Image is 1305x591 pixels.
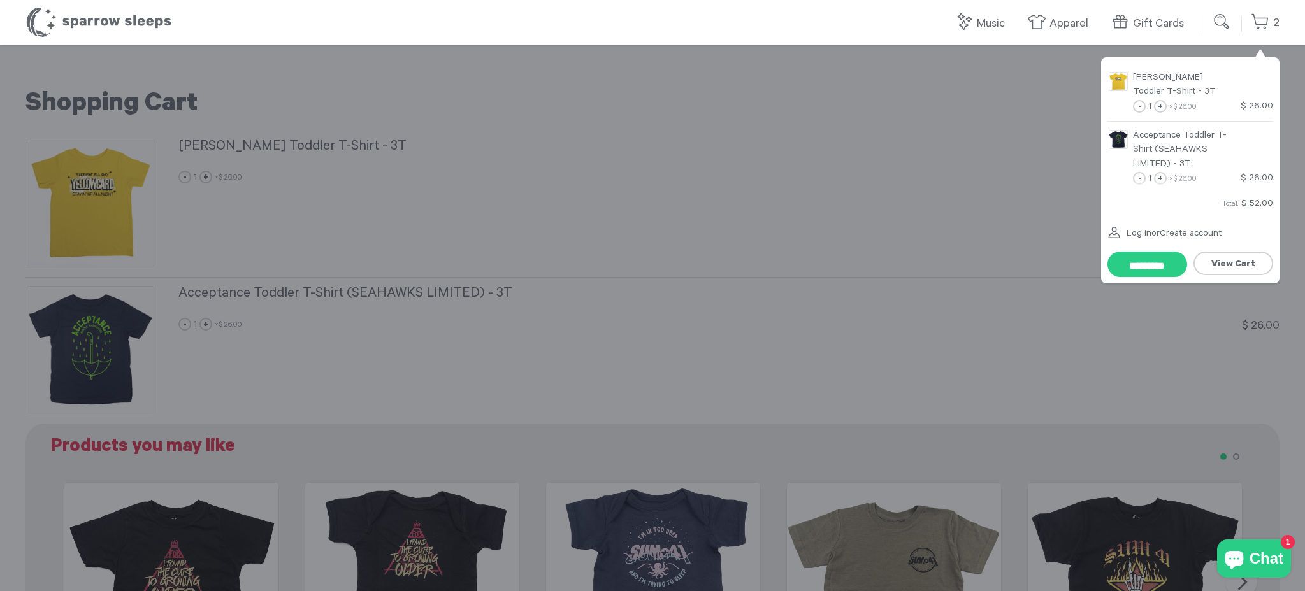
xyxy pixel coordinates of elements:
[1241,172,1273,186] div: $ 26.00
[1111,10,1190,38] a: Gift Cards
[1154,172,1167,185] a: +
[1241,199,1273,210] span: $ 52.00
[1133,100,1146,113] a: -
[1133,172,1146,185] a: -
[1148,174,1151,184] span: 1
[1222,201,1239,209] span: Total:
[1173,175,1197,183] span: $ 26.00
[1027,10,1095,38] a: Apparel
[955,10,1011,38] a: Music
[1133,131,1227,170] span: Acceptance Toddler T-Shirt (SEAHAWKS LIMITED) - 3T
[1133,73,1216,97] span: [PERSON_NAME] Toddler T-Shirt - 3T
[1241,100,1273,114] div: $ 26.00
[1251,10,1280,37] a: 2
[1169,175,1197,183] span: ×
[1213,539,1295,581] inbox-online-store-chat: Shopify online store chat
[1107,220,1151,249] a: Log in
[25,6,172,38] h1: Sparrow Sleeps
[1107,218,1280,251] div: or
[1154,100,1167,113] a: +
[1209,9,1235,34] input: Submit
[1148,102,1151,112] span: 1
[1160,229,1222,239] a: Create account
[1173,103,1197,111] span: $ 26.00
[1193,252,1273,275] a: View Cart
[1133,128,1273,172] a: Acceptance Toddler T-Shirt (SEAHAWKS LIMITED) - 3T
[1169,103,1197,111] span: ×
[1133,70,1273,100] a: [PERSON_NAME] Toddler T-Shirt - 3T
